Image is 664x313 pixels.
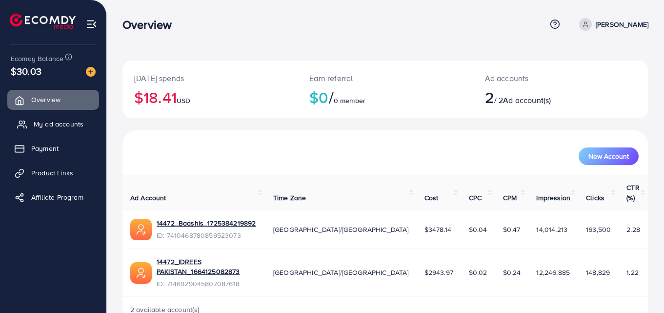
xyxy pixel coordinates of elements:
[334,96,365,105] span: 0 member
[626,268,639,277] span: 1.22
[503,225,521,234] span: $0.47
[31,168,73,178] span: Product Links
[7,188,99,207] a: Affiliate Program
[309,88,461,106] h2: $0
[469,225,487,234] span: $0.04
[130,219,152,240] img: ic-ads-acc.e4c84228.svg
[536,268,570,277] span: 12,246,885
[134,88,286,106] h2: $18.41
[273,225,409,234] span: [GEOGRAPHIC_DATA]/[GEOGRAPHIC_DATA]
[7,114,99,134] a: My ad accounts
[130,193,166,203] span: Ad Account
[11,54,63,63] span: Ecomdy Balance
[503,268,521,277] span: $0.24
[596,19,648,30] p: [PERSON_NAME]
[157,218,256,228] a: 14472_Baashis_1725384219892
[309,72,461,84] p: Earn referral
[273,193,306,203] span: Time Zone
[130,262,152,284] img: ic-ads-acc.e4c84228.svg
[485,72,593,84] p: Ad accounts
[469,268,487,277] span: $0.02
[588,153,629,160] span: New Account
[536,225,567,234] span: 14,014,213
[485,86,494,108] span: 2
[10,14,76,29] img: logo
[503,95,551,105] span: Ad account(s)
[575,18,648,31] a: [PERSON_NAME]
[579,147,639,165] button: New Account
[157,279,258,289] span: ID: 7146929045807087618
[34,119,83,129] span: My ad accounts
[177,96,190,105] span: USD
[586,193,604,203] span: Clicks
[7,163,99,183] a: Product Links
[7,139,99,158] a: Payment
[485,88,593,106] h2: / 2
[157,230,256,240] span: ID: 7410468780859523073
[424,268,453,277] span: $2943.97
[273,268,409,277] span: [GEOGRAPHIC_DATA]/[GEOGRAPHIC_DATA]
[623,269,657,306] iframe: Chat
[536,193,570,203] span: Impression
[157,257,258,277] a: 14472_IDREES PAKISTAN_1664125082873
[31,192,83,202] span: Affiliate Program
[86,19,97,30] img: menu
[626,183,639,202] span: CTR (%)
[31,144,59,153] span: Payment
[122,18,180,32] h3: Overview
[329,86,334,108] span: /
[586,268,610,277] span: 148,829
[11,64,41,78] span: $30.03
[31,95,60,104] span: Overview
[586,225,611,234] span: 163,500
[503,193,517,203] span: CPM
[424,193,439,203] span: Cost
[626,225,640,234] span: 2.28
[469,193,482,203] span: CPC
[86,67,96,77] img: image
[424,225,451,234] span: $3478.14
[134,72,286,84] p: [DATE] spends
[7,90,99,109] a: Overview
